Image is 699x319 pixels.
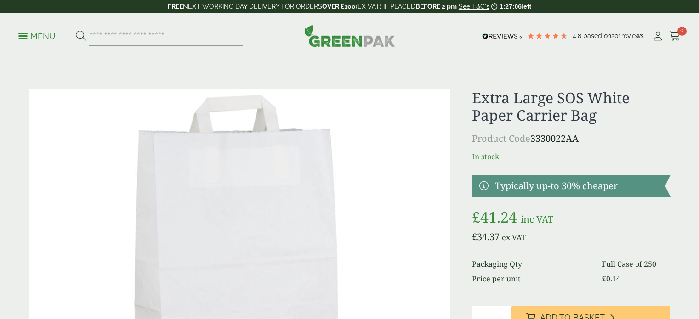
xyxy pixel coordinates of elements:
dd: Full Case of 250 [602,258,671,269]
img: REVIEWS.io [482,33,522,39]
span: £ [472,230,477,243]
dt: Packaging Qty [472,258,591,269]
bdi: 34.37 [472,230,500,243]
span: 4.8 [573,32,583,39]
h1: Extra Large SOS White Paper Carrier Bag [472,89,670,124]
span: Based on [583,32,611,39]
a: Menu [18,31,56,40]
span: inc VAT [521,213,553,225]
a: See T&C's [459,3,489,10]
strong: OVER £100 [322,3,356,10]
span: Product Code [472,132,530,145]
dt: Price per unit [472,273,591,284]
span: 201 [611,32,621,39]
div: 4.79 Stars [527,32,568,40]
img: GreenPak Supplies [304,25,395,47]
strong: BEFORE 2 pm [415,3,457,10]
span: £ [602,274,606,284]
span: ex VAT [502,232,526,242]
p: 3330022AA [472,132,670,146]
strong: FREE [168,3,183,10]
span: 1:27:06 [500,3,522,10]
p: In stock [472,151,670,162]
span: 0 [677,27,687,36]
bdi: 41.24 [472,207,517,227]
a: 0 [669,29,681,43]
span: reviews [621,32,644,39]
p: Menu [18,31,56,42]
span: left [522,3,531,10]
i: Cart [669,32,681,41]
bdi: 0.14 [602,274,620,284]
span: £ [472,207,480,227]
i: My Account [652,32,664,41]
